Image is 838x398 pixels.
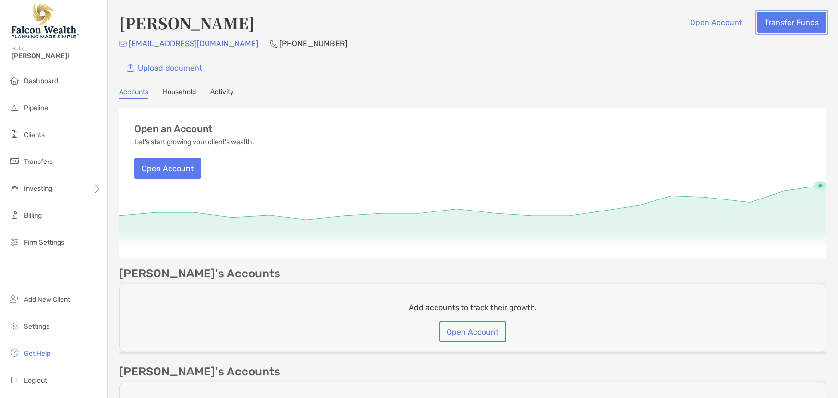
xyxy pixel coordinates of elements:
span: Settings [24,323,49,331]
a: Accounts [119,88,148,99]
p: Add accounts to track their growth. [409,301,537,313]
img: pipeline icon [9,101,20,113]
a: Activity [210,88,234,99]
button: Open Account [683,12,750,33]
span: Billing [24,211,42,220]
img: logout icon [9,374,20,386]
span: Clients [24,131,45,139]
span: [PERSON_NAME]! [12,52,101,60]
img: Email Icon [119,41,127,47]
img: add_new_client icon [9,293,20,305]
img: dashboard icon [9,75,20,86]
p: Let's start growing your client's wealth. [134,138,254,146]
a: Household [163,88,196,99]
p: [PERSON_NAME]'s Accounts [119,366,280,378]
img: clients icon [9,128,20,140]
p: [PHONE_NUMBER] [279,37,347,50]
button: Transfer Funds [757,12,826,33]
img: investing icon [9,182,20,194]
img: Falcon Wealth Planning Logo [12,4,79,38]
img: Phone Icon [270,40,278,48]
img: button icon [127,64,134,72]
img: settings icon [9,320,20,332]
p: [EMAIL_ADDRESS][DOMAIN_NAME] [129,37,258,50]
p: [PERSON_NAME]'s Accounts [119,268,280,280]
button: Open Account [134,158,201,179]
button: Open Account [439,321,506,342]
span: Add New Client [24,296,70,304]
img: billing icon [9,209,20,221]
span: Investing [24,185,52,193]
h4: [PERSON_NAME] [119,12,255,34]
span: Transfers [24,158,53,166]
img: firm-settings icon [9,236,20,248]
img: transfers icon [9,155,20,167]
span: Log out [24,376,47,385]
span: Get Help [24,349,50,358]
span: Dashboard [24,77,58,85]
h3: Open an Account [134,124,213,135]
a: Upload document [119,57,209,78]
span: Firm Settings [24,238,64,247]
span: Pipeline [24,104,48,112]
img: get-help icon [9,347,20,359]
